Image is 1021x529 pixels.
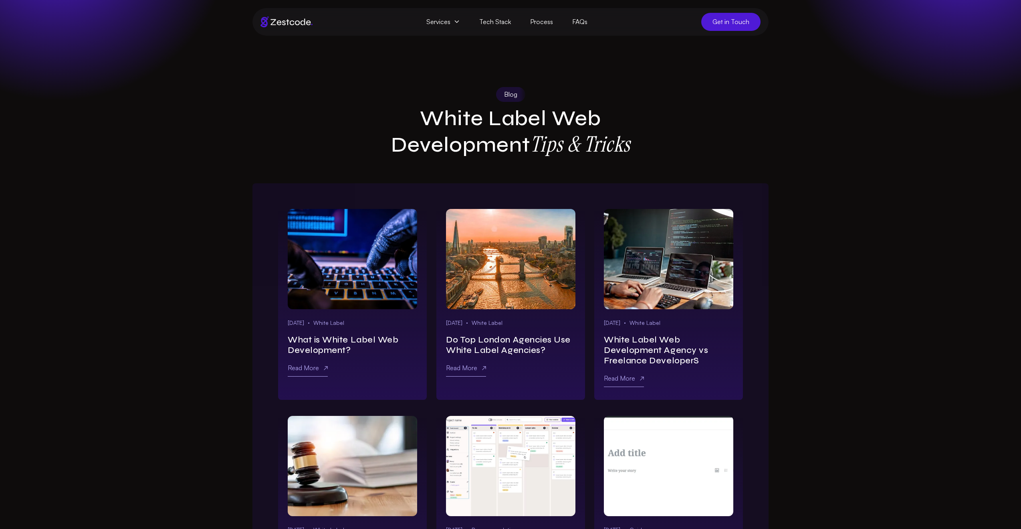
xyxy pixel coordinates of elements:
span: Read More [288,364,319,372]
span: [DATE] [604,319,620,327]
span: White Label [472,319,502,327]
span: White Label [630,319,660,327]
a: Read More [604,373,644,387]
span: [DATE] [288,319,304,327]
a: Read More [446,362,486,377]
span: White Label [313,319,344,327]
a: Tech Stack [470,13,521,31]
a: FAQs [563,13,597,31]
h1: White Label Web Development [376,106,645,158]
strong: Tips & Tricks [530,130,630,158]
img: Brand logo of zestcode digital [260,16,313,27]
span: Read More [446,364,477,372]
a: Get in Touch [701,13,761,31]
a: Read More [288,362,328,377]
span: Read More [604,374,635,382]
span: [DATE] [446,319,462,327]
h2: White Label Web Development Agency vs Freelance DeveloperS [604,335,733,366]
h2: What is White Label Web Development? [288,335,417,356]
span: Services [417,13,470,31]
div: Blog [496,87,525,102]
h2: Do Top London Agencies Use White Label Agencies? [446,335,575,356]
a: Process [521,13,563,31]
